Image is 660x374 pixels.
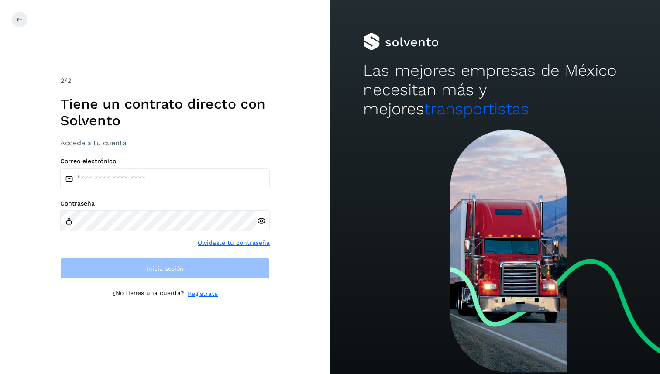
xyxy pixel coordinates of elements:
label: Correo electrónico [60,158,270,165]
h3: Accede a tu cuenta [60,139,270,147]
h1: Tiene un contrato directo con Solvento [60,96,270,129]
h2: Las mejores empresas de México necesitan más y mejores [363,61,627,119]
button: Inicia sesión [60,258,270,279]
a: Regístrate [188,289,218,299]
a: Olvidaste tu contraseña [198,238,270,247]
div: /2 [60,75,270,86]
label: Contraseña [60,200,270,207]
p: ¿No tienes una cuenta? [112,289,184,299]
span: transportistas [424,100,529,118]
span: Inicia sesión [147,265,184,271]
span: 2 [60,76,64,85]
